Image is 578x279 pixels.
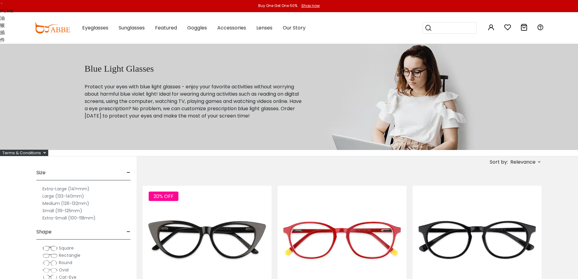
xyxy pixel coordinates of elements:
[217,24,246,31] span: Accessories
[510,157,536,168] span: Relevance
[34,22,70,33] img: abbeglasses.com
[127,165,130,180] span: -
[59,245,74,251] span: Square
[320,44,475,150] img: Blue Light Glasses
[42,185,90,192] label: Extra-Large (141+mm)
[82,24,108,31] span: Eyeglasses
[42,192,84,200] label: Large (133-140mm)
[42,207,82,214] label: Small (119-125mm)
[127,225,130,239] span: -
[42,260,58,266] img: Round.png
[490,158,508,165] span: Sort by:
[36,165,46,180] span: Size
[42,200,89,207] label: Medium (126-132mm)
[119,24,145,31] span: Sunglasses
[42,245,58,251] img: Square.png
[155,24,177,31] span: Featured
[85,63,306,74] h1: Blue Light Glasses
[187,24,207,31] span: Goggles
[301,3,320,9] div: Shop now
[59,252,80,258] span: Rectangle
[149,192,178,201] span: 20% OFF
[59,260,72,266] span: Round
[42,267,58,273] img: Oval.png
[36,225,52,239] span: Shape
[258,3,297,9] div: Buy One Get One 50%
[59,267,69,273] span: Oval
[42,214,96,222] label: Extra-Small (100-118mm)
[283,24,306,31] span: Our Story
[42,253,58,259] img: Rectangle.png
[85,83,306,120] p: Protect your eyes with blue light glasses - enjoy your favorite activities without worrying about...
[256,24,272,31] span: Lenses
[298,3,320,8] a: Shop now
